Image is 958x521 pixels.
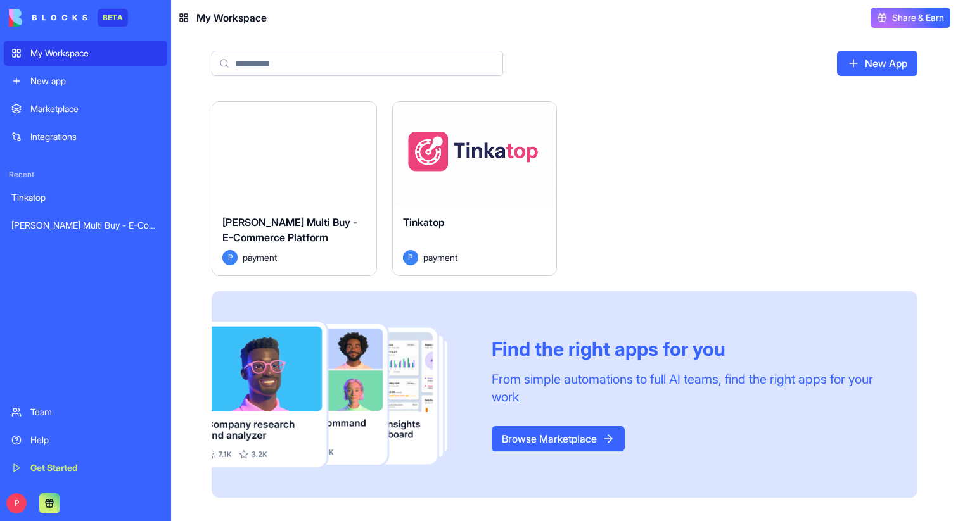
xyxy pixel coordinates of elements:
[30,75,160,87] div: New app
[4,455,167,480] a: Get Started
[492,370,887,406] div: From simple automations to full AI teams, find the right apps for your work
[871,8,950,28] button: Share & Earn
[403,216,445,229] span: Tinkatop
[4,124,167,149] a: Integrations
[392,101,558,276] a: TinkatopPpayment
[837,51,917,76] a: New App
[212,101,377,276] a: [PERSON_NAME] Multi Buy - E-Commerce PlatformPpayment
[4,170,167,180] span: Recent
[11,219,160,232] div: [PERSON_NAME] Multi Buy - E-Commerce Platform
[492,337,887,360] div: Find the right apps for you
[423,251,457,264] span: payment
[892,11,944,24] span: Share & Earn
[6,493,27,513] span: P
[222,216,357,244] span: [PERSON_NAME] Multi Buy - E-Commerce Platform
[196,10,267,25] span: My Workspace
[30,461,160,474] div: Get Started
[9,9,87,27] img: logo
[30,130,160,143] div: Integrations
[4,185,167,210] a: Tinkatop
[403,250,418,265] span: P
[243,251,277,264] span: payment
[4,213,167,238] a: [PERSON_NAME] Multi Buy - E-Commerce Platform
[30,103,160,115] div: Marketplace
[98,9,128,27] div: BETA
[30,434,160,446] div: Help
[30,47,160,60] div: My Workspace
[212,322,471,467] img: Frame_181_egmpey.png
[4,68,167,94] a: New app
[222,250,238,265] span: P
[492,426,625,451] a: Browse Marketplace
[9,9,128,27] a: BETA
[11,191,160,204] div: Tinkatop
[4,96,167,122] a: Marketplace
[4,427,167,453] a: Help
[4,399,167,425] a: Team
[30,406,160,418] div: Team
[4,41,167,66] a: My Workspace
